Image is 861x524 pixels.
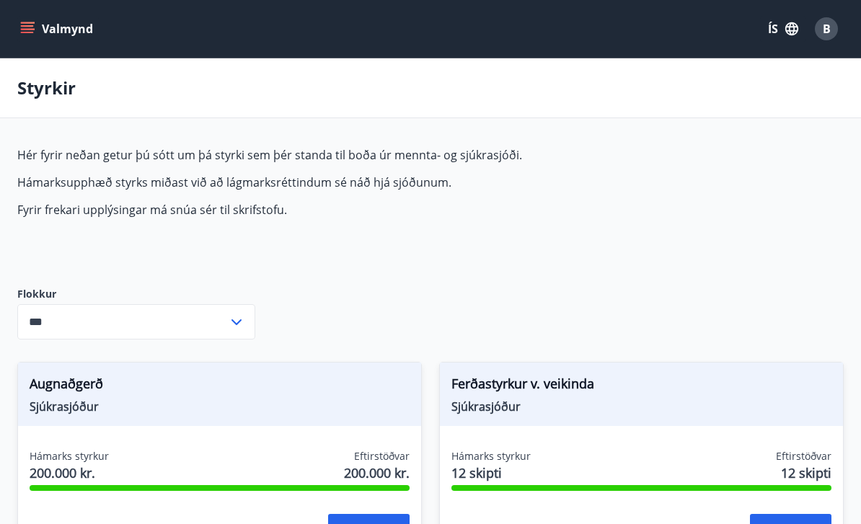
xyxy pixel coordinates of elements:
[354,449,410,463] span: Eftirstöðvar
[451,449,531,463] span: Hámarks styrkur
[344,463,410,482] span: 200.000 kr.
[451,374,831,399] span: Ferðastyrkur v. veikinda
[17,147,698,163] p: Hér fyrir neðan getur þú sótt um þá styrki sem þér standa til boða úr mennta- og sjúkrasjóði.
[760,16,806,42] button: ÍS
[809,12,844,46] button: B
[17,174,698,190] p: Hámarksupphæð styrks miðast við að lágmarksréttindum sé náð hjá sjóðunum.
[30,449,109,463] span: Hámarks styrkur
[776,449,831,463] span: Eftirstöðvar
[781,463,831,482] span: 12 skipti
[451,463,531,482] span: 12 skipti
[30,399,410,414] span: Sjúkrasjóður
[30,374,410,399] span: Augnaðgerð
[17,287,255,301] label: Flokkur
[17,16,99,42] button: menu
[30,463,109,482] span: 200.000 kr.
[17,76,76,100] p: Styrkir
[17,202,698,218] p: Fyrir frekari upplýsingar má snúa sér til skrifstofu.
[823,21,831,37] span: B
[451,399,831,414] span: Sjúkrasjóður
